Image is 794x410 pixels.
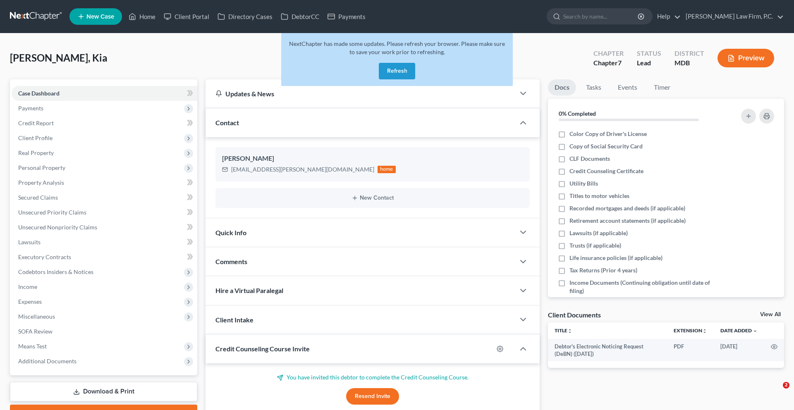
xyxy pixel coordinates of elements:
[717,49,774,67] button: Preview
[215,373,530,381] p: You have invited this debtor to complete the Credit Counseling Course.
[674,58,704,68] div: MDB
[569,254,662,262] span: Life insurance policies (if applicable)
[379,63,415,79] button: Refresh
[18,224,97,231] span: Unsecured Nonpriority Claims
[323,9,370,24] a: Payments
[682,9,784,24] a: [PERSON_NAME] Law Firm, P.C.
[548,310,601,319] div: Client Documents
[593,49,624,58] div: Chapter
[12,86,197,101] a: Case Dashboard
[674,327,707,334] a: Extensionunfold_more
[18,283,37,290] span: Income
[753,329,758,334] i: expand_more
[215,316,254,324] span: Client Intake
[569,204,685,212] span: Recorded mortgages and deeds (if applicable)
[674,49,704,58] div: District
[760,312,781,317] a: View All
[215,257,247,265] span: Comments
[12,175,197,190] a: Property Analysis
[559,110,596,117] strong: 0% Completed
[569,217,686,225] span: Retirement account statements (if applicable)
[12,116,197,131] a: Credit Report
[18,298,42,305] span: Expenses
[18,253,71,260] span: Executory Contracts
[569,142,643,150] span: Copy of Social Security Card
[215,119,239,126] span: Contact
[569,130,647,138] span: Color Copy of Driver's License
[667,339,714,362] td: PDF
[18,134,53,141] span: Client Profile
[160,9,213,24] a: Client Portal
[569,229,628,237] span: Lawsuits (if applicable)
[12,235,197,250] a: Lawsuits
[10,52,108,64] span: [PERSON_NAME], Kia
[569,179,598,188] span: Utility Bills
[12,250,197,265] a: Executory Contracts
[289,40,505,55] span: NextChapter has made some updates. Please refresh your browser. Please make sure to save your wor...
[222,195,523,201] button: New Contact
[618,59,622,67] span: 7
[346,388,399,405] button: Resend Invite
[569,155,610,163] span: CLF Documents
[18,194,58,201] span: Secured Claims
[12,324,197,339] a: SOFA Review
[215,286,283,294] span: Hire a Virtual Paralegal
[766,382,786,402] iframe: Intercom live chat
[647,79,677,95] a: Timer
[563,9,639,24] input: Search by name...
[231,165,374,174] div: [EMAIL_ADDRESS][PERSON_NAME][DOMAIN_NAME]
[277,9,323,24] a: DebtorCC
[18,179,64,186] span: Property Analysis
[18,328,53,335] span: SOFA Review
[18,238,41,246] span: Lawsuits
[783,382,789,389] span: 2
[124,9,160,24] a: Home
[567,329,572,334] i: unfold_more
[714,339,764,362] td: [DATE]
[548,339,667,362] td: Debtor's Electronic Noticing Request (DeBN) ([DATE])
[637,58,661,68] div: Lead
[548,79,576,95] a: Docs
[18,358,77,365] span: Additional Documents
[720,327,758,334] a: Date Added expand_more
[653,9,681,24] a: Help
[222,154,523,164] div: [PERSON_NAME]
[18,105,43,112] span: Payments
[18,268,93,275] span: Codebtors Insiders & Notices
[702,329,707,334] i: unfold_more
[18,343,47,350] span: Means Test
[12,190,197,205] a: Secured Claims
[18,149,54,156] span: Real Property
[569,192,629,200] span: Titles to motor vehicles
[215,345,310,353] span: Credit Counseling Course Invite
[18,164,65,171] span: Personal Property
[18,209,86,216] span: Unsecured Priority Claims
[569,279,718,295] span: Income Documents (Continuing obligation until date of filing)
[215,89,505,98] div: Updates & News
[86,14,114,20] span: New Case
[213,9,277,24] a: Directory Cases
[18,313,55,320] span: Miscellaneous
[569,266,637,274] span: Tax Returns (Prior 4 years)
[637,49,661,58] div: Status
[378,166,396,173] div: home
[569,167,643,175] span: Credit Counseling Certificate
[611,79,644,95] a: Events
[215,229,246,236] span: Quick Info
[555,327,572,334] a: Titleunfold_more
[18,90,60,97] span: Case Dashboard
[593,58,624,68] div: Chapter
[18,119,54,126] span: Credit Report
[10,382,197,401] a: Download & Print
[569,241,621,250] span: Trusts (if applicable)
[12,205,197,220] a: Unsecured Priority Claims
[12,220,197,235] a: Unsecured Nonpriority Claims
[579,79,608,95] a: Tasks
